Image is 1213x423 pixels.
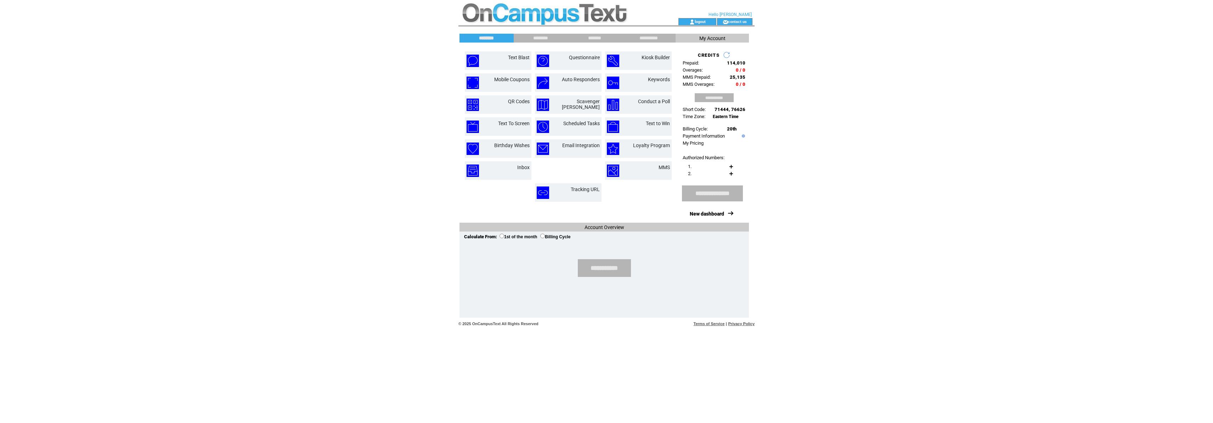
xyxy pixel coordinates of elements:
a: Text To Screen [498,121,530,126]
a: Scheduled Tasks [563,121,600,126]
span: Overages: [683,67,703,73]
span: 25,135 [730,74,745,80]
img: kiosk-builder.png [607,55,619,67]
img: text-blast.png [467,55,479,67]
a: Keywords [648,77,670,82]
img: account_icon.gif [689,19,695,25]
img: mobile-coupons.png [467,77,479,89]
a: Email Integration [562,143,600,148]
span: Billing Cycle: [683,126,708,132]
img: help.gif [740,134,745,138]
span: © 2025 OnCampusText All Rights Reserved [458,322,538,326]
span: Account Overview [585,224,624,230]
a: Questionnaire [569,55,600,60]
a: contact us [728,19,747,24]
span: Time Zone: [683,114,705,119]
a: Tracking URL [571,187,600,192]
span: 0 / 0 [736,82,745,87]
a: Inbox [517,165,530,170]
a: New dashboard [690,211,724,217]
img: tracking-url.png [537,187,549,199]
span: CREDITS [698,52,720,58]
span: Prepaid: [683,60,699,66]
span: Hello [PERSON_NAME] [709,12,752,17]
label: 1st of the month [500,234,537,239]
img: email-integration.png [537,143,549,155]
span: Eastern Time [713,114,739,119]
span: Authorized Numbers: [683,155,724,160]
img: auto-responders.png [537,77,549,89]
img: scavenger-hunt.png [537,99,549,111]
a: Birthday Wishes [494,143,530,148]
span: 1. [688,164,692,169]
img: scheduled-tasks.png [537,121,549,133]
label: Billing Cycle [540,234,570,239]
img: loyalty-program.png [607,143,619,155]
a: Scavenger [PERSON_NAME] [562,99,600,110]
span: 0 / 0 [736,67,745,73]
img: contact_us_icon.gif [723,19,728,25]
span: MMS Overages: [683,82,715,87]
a: Terms of Service [694,322,725,326]
a: Loyalty Program [633,143,670,148]
span: 114,010 [727,60,745,66]
img: keywords.png [607,77,619,89]
a: Privacy Policy [728,322,755,326]
span: Short Code: [683,107,706,112]
img: text-to-screen.png [467,121,479,133]
a: Auto Responders [562,77,600,82]
span: Calculate From: [464,234,497,239]
img: conduct-a-poll.png [607,99,619,111]
span: | [726,322,727,326]
span: 71444, 76626 [715,107,745,112]
a: Text Blast [508,55,530,60]
a: Conduct a Poll [638,99,670,104]
a: Mobile Coupons [494,77,530,82]
img: questionnaire.png [537,55,549,67]
a: Payment Information [683,133,725,139]
a: My Pricing [683,140,704,146]
img: inbox.png [467,165,479,177]
a: logout [695,19,706,24]
img: birthday-wishes.png [467,143,479,155]
span: MMS Prepaid: [683,74,711,80]
input: Billing Cycle [540,234,545,238]
span: 2. [688,171,692,176]
img: text-to-win.png [607,121,619,133]
a: MMS [659,165,670,170]
img: mms.png [607,165,619,177]
a: QR Codes [508,99,530,104]
input: 1st of the month [500,234,504,238]
span: 20th [727,126,737,132]
a: Text to Win [646,121,670,126]
img: qr-codes.png [467,99,479,111]
a: Kiosk Builder [642,55,670,60]
span: My Account [699,35,726,41]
